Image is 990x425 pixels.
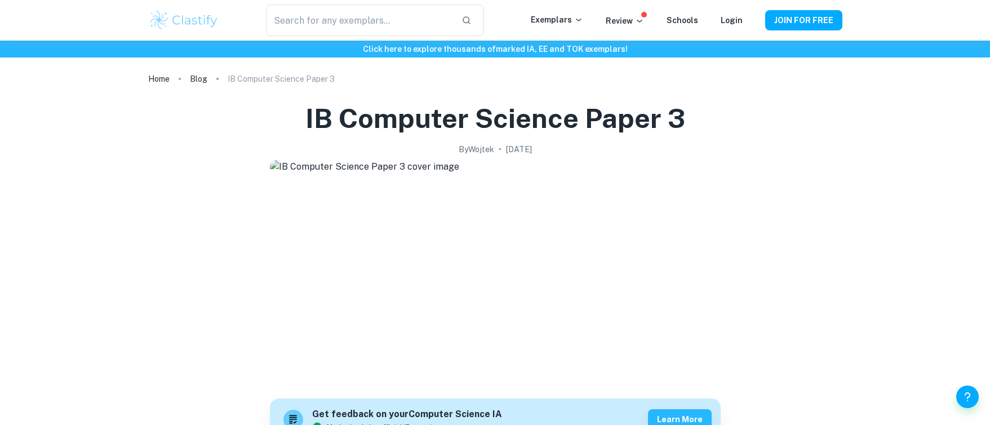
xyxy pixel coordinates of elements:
[531,14,583,26] p: Exemplars
[667,16,698,25] a: Schools
[312,408,502,422] h6: Get feedback on your Computer Science IA
[765,10,842,30] button: JOIN FOR FREE
[956,386,979,408] button: Help and Feedback
[459,143,494,156] h2: By Wojtek
[506,143,532,156] h2: [DATE]
[721,16,743,25] a: Login
[228,73,335,85] p: IB Computer Science Paper 3
[266,5,452,36] input: Search for any exemplars...
[2,43,988,55] h6: Click here to explore thousands of marked IA, EE and TOK exemplars !
[148,71,170,87] a: Home
[148,9,220,32] img: Clastify logo
[499,143,501,156] p: •
[606,15,644,27] p: Review
[190,71,207,87] a: Blog
[270,160,721,386] img: IB Computer Science Paper 3 cover image
[305,100,685,136] h1: IB Computer Science Paper 3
